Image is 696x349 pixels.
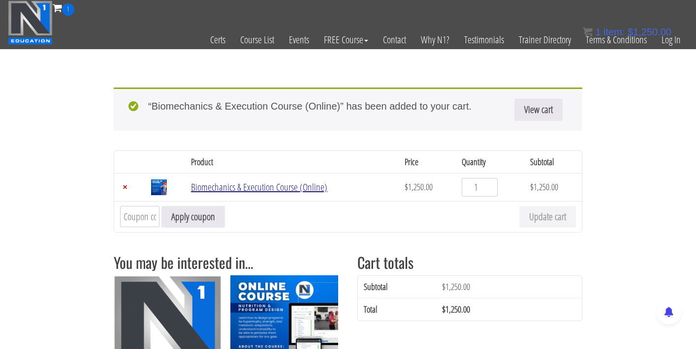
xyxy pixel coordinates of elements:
span: $ [628,27,633,37]
div: “Biomechanics & Execution Course (Online)” has been added to your cart. [114,87,582,131]
h2: Cart totals [357,254,582,270]
a: 1 [53,1,74,14]
a: Biomechanics & Execution Course (Online) [191,180,327,194]
a: Trainer Directory [511,16,578,64]
span: 1 [62,3,74,16]
a: Why N1? [413,16,457,64]
a: Log In [654,16,688,64]
img: Biomechanics & Execution Course (Online) [151,179,167,195]
span: item: [603,27,625,37]
th: Total [358,298,436,320]
h2: You may be interested in… [114,254,339,270]
span: 1 [595,27,601,37]
th: Subtotal [358,276,436,298]
a: Certs [203,16,233,64]
span: $ [442,281,445,292]
span: $ [530,181,534,193]
bdi: 1,250.00 [530,181,558,193]
iframe: PayPal Message 1 [357,334,582,345]
th: Price [399,151,456,173]
bdi: 1,250.00 [442,303,470,315]
a: Contact [376,16,413,64]
a: Course List [233,16,282,64]
a: Terms & Conditions [578,16,654,64]
th: Product [185,151,399,173]
button: Apply coupon [161,206,225,228]
a: View cart [514,99,563,121]
a: 1 item: $1,250.00 [583,27,671,37]
a: Remove Biomechanics & Execution Course (Online) from cart [120,182,130,192]
bdi: 1,250.00 [442,281,470,292]
span: $ [405,181,408,193]
img: icon11.png [583,27,593,37]
bdi: 1,250.00 [405,181,433,193]
input: Product quantity [462,178,498,197]
span: $ [442,303,445,315]
a: Events [282,16,316,64]
button: Update cart [519,206,576,228]
input: Coupon code [120,206,159,227]
bdi: 1,250.00 [628,27,671,37]
th: Quantity [456,151,524,173]
th: Subtotal [524,151,582,173]
a: Testimonials [457,16,511,64]
a: FREE Course [316,16,376,64]
img: n1-education [8,0,53,45]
